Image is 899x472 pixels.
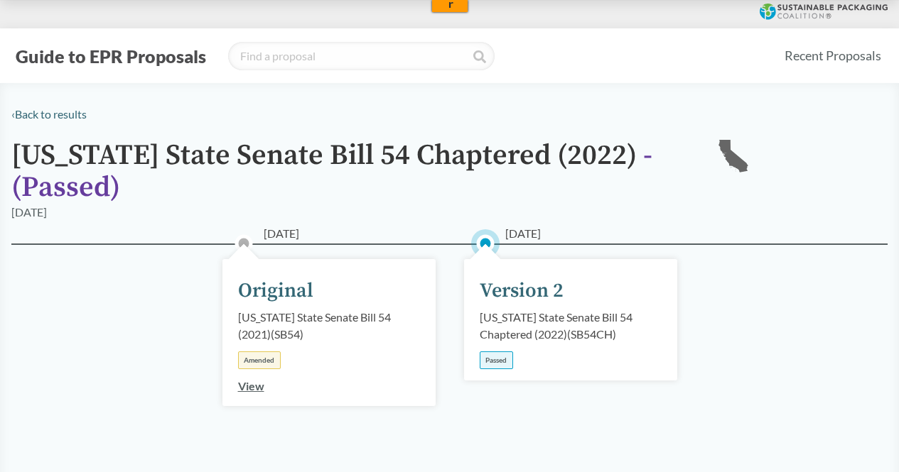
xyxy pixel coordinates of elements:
span: [DATE] [505,225,541,242]
a: ‹Back to results [11,107,87,121]
span: [DATE] [264,225,299,242]
div: Version 2 [480,276,564,306]
div: [DATE] [11,204,47,221]
input: Find a proposal [228,42,495,70]
h1: [US_STATE] State Senate Bill 54 Chaptered (2022) [11,140,694,204]
a: Recent Proposals [778,40,888,72]
span: - ( Passed ) [11,138,652,205]
div: [US_STATE] State Senate Bill 54 Chaptered (2022) ( SB54CH ) [480,309,662,343]
button: Guide to EPR Proposals [11,45,210,67]
a: View [238,379,264,393]
div: Passed [480,351,513,369]
div: [US_STATE] State Senate Bill 54 (2021) ( SB54 ) [238,309,420,343]
div: Amended [238,351,281,369]
div: Original [238,276,313,306]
